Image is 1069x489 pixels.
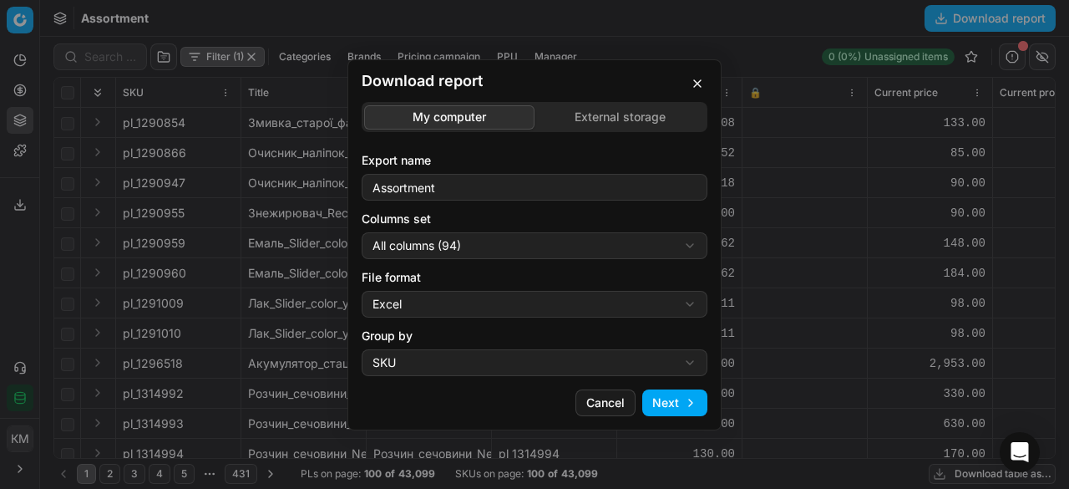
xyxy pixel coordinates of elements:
label: Columns set [362,211,707,227]
button: Cancel [575,390,636,416]
h2: Download report [362,74,707,89]
button: Next [642,390,707,416]
label: Group by [362,328,707,344]
button: My computer [364,104,534,129]
label: File format [362,269,707,286]
button: External storage [534,104,705,129]
label: Export name [362,152,707,169]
